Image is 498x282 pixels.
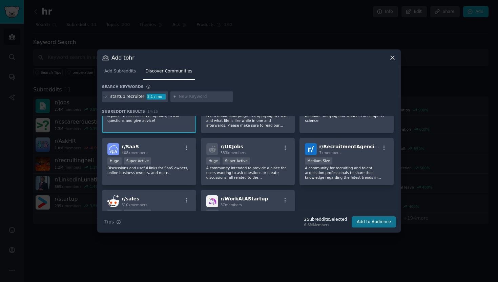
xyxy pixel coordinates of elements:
span: Discover Communities [145,68,192,74]
span: Add Subreddits [104,68,136,74]
div: Huge [107,210,122,217]
p: All about studying and students of computer science. [305,113,388,123]
a: Add Subreddits [102,66,138,80]
img: sales [107,195,119,207]
p: A community for recruiting and talent acquisition professionals to share their knowledge regardin... [305,166,388,180]
div: 6.6M Members [304,222,347,227]
div: Super Active [124,210,151,217]
span: Tips [104,218,114,225]
div: Super Active [223,157,250,165]
div: Medium Size [305,157,332,165]
p: Learn about MBA programs, applying to them, and what life is like while in one and afterwards. Pl... [206,113,290,128]
p: A community intended to provide a place for users wanting to ask questions or create discussions,... [206,166,290,180]
span: 510k members [122,203,147,207]
input: New Keyword [179,94,230,100]
span: r/ WorkAtAStartup [221,196,268,201]
h3: Search keywords [102,84,144,89]
div: Super Active [124,157,151,165]
span: 37 members [221,203,242,207]
p: A place to discuss career options, to ask questions and give advice! [107,113,191,123]
a: Discover Communities [143,66,194,80]
button: Add to Audience [352,216,396,228]
img: SaaS [107,143,119,155]
span: 14 / 15 [147,109,158,113]
div: startup recruiter [110,94,145,100]
span: r/ UKJobs [221,144,243,149]
img: WorkAtAStartup [206,195,218,207]
div: Tiny [206,210,219,217]
span: r/ sales [122,196,139,201]
div: Huge [107,157,122,165]
span: r/ SaaS [122,144,139,149]
div: Huge [206,157,221,165]
img: RecruitmentAgencies [305,143,317,155]
div: 2 Subreddit s Selected [304,217,347,223]
div: 2.1 / mo [147,94,166,100]
h3: Add to hr [111,54,134,61]
span: Subreddit Results [102,109,145,114]
button: Tips [102,216,123,228]
p: Discussions and useful links for SaaS owners, online business owners, and more. [107,166,191,175]
span: 408k members [122,151,147,155]
span: r/ RecruitmentAgencies [319,144,380,149]
span: 333k members [221,151,246,155]
span: 7k members [319,151,340,155]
